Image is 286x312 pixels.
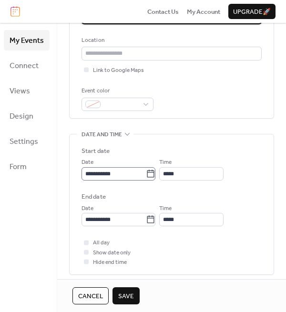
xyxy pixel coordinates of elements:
div: Event color [82,86,152,96]
a: Views [4,81,50,101]
span: Contact Us [147,7,179,17]
span: Connect [10,59,39,73]
span: All day [93,238,110,248]
span: Time [159,158,172,167]
a: My Account [187,7,220,16]
a: Form [4,156,50,177]
span: Upgrade 🚀 [233,7,271,17]
a: Design [4,106,50,126]
a: Contact Us [147,7,179,16]
span: Time [159,204,172,213]
button: Cancel [72,287,109,304]
span: My Events [10,33,44,48]
span: Cancel [78,292,103,301]
span: Link to Google Maps [93,66,144,75]
a: Connect [4,55,50,76]
a: Settings [4,131,50,151]
span: Date [82,158,93,167]
span: Date [82,204,93,213]
span: Save [118,292,134,301]
span: Form [10,160,27,174]
span: Views [10,84,30,99]
button: Upgrade🚀 [228,4,276,19]
span: Date and time [82,130,122,140]
div: End date [82,192,106,201]
div: Location [82,36,260,45]
img: logo [10,6,20,17]
span: Design [10,109,33,124]
a: My Events [4,30,50,50]
button: Save [112,287,140,304]
span: Settings [10,134,38,149]
span: Hide end time [93,258,127,267]
div: Start date [82,146,110,156]
span: My Account [187,7,220,17]
span: Show date only [93,248,131,258]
